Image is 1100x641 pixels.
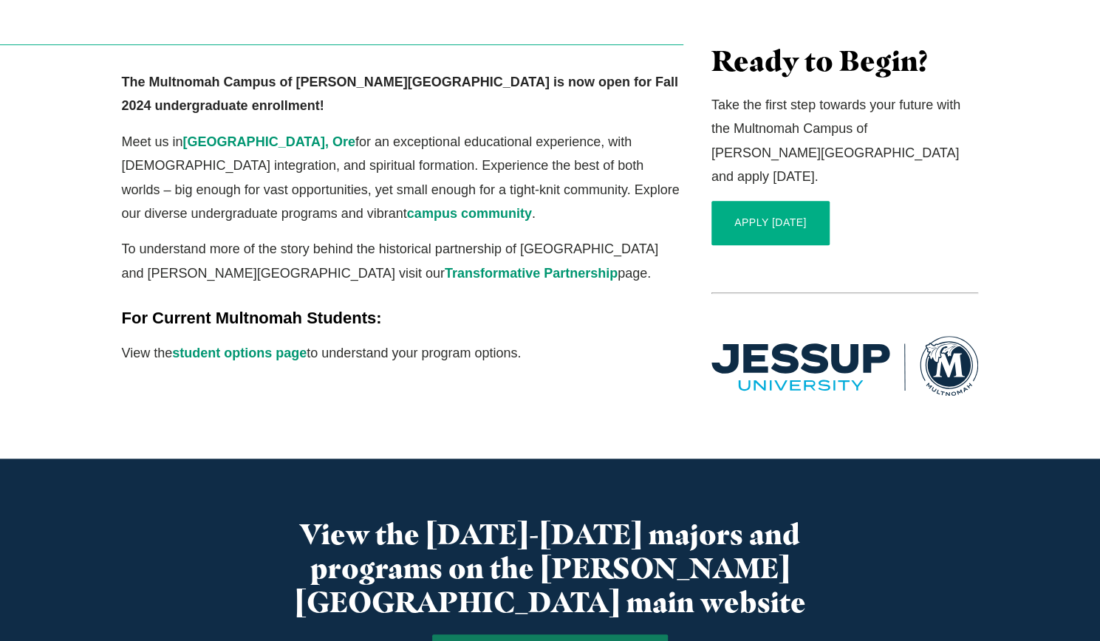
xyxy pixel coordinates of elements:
[711,44,979,78] h3: Ready to Begin?
[711,336,979,396] img: Multnomah Campus of Jessup University
[183,134,355,149] a: [GEOGRAPHIC_DATA], Ore
[122,307,684,329] h5: For Current Multnomah Students:
[711,93,979,189] p: Take the first step towards your future with the Multnomah Campus of [PERSON_NAME][GEOGRAPHIC_DAT...
[122,237,684,285] p: To understand more of the story behind the historical partnership of [GEOGRAPHIC_DATA] and [PERSO...
[269,518,831,620] h3: View the [DATE]-[DATE] majors and programs on the [PERSON_NAME][GEOGRAPHIC_DATA] main website
[407,206,532,221] a: campus community
[122,75,678,113] strong: The Multnomah Campus of [PERSON_NAME][GEOGRAPHIC_DATA] is now open for Fall 2024 undergraduate en...
[172,346,307,360] a: student options page
[711,201,830,245] a: APPLY [DATE]
[445,266,618,281] a: Transformative Partnership
[122,341,684,365] p: View the to understand your program options.
[122,130,684,226] p: Meet us in for an exceptional educational experience, with [DEMOGRAPHIC_DATA] integration, and sp...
